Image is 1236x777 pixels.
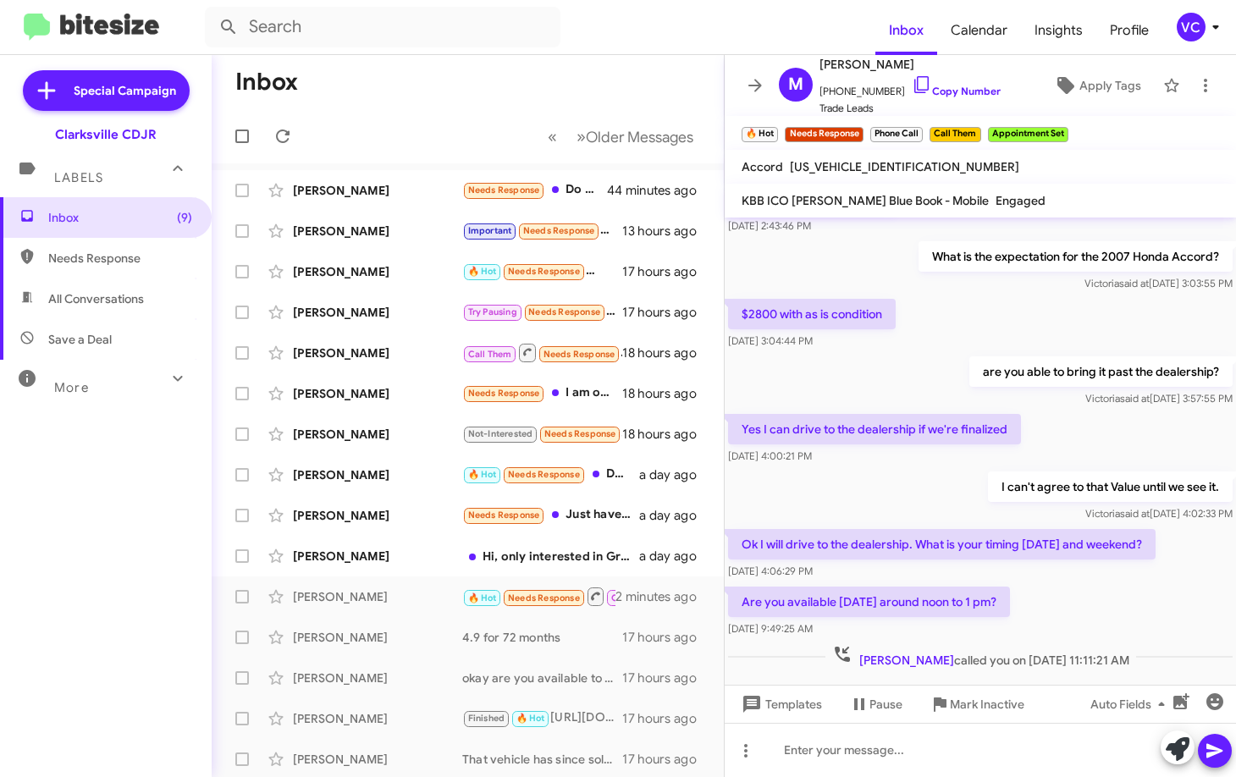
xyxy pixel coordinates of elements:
div: [PERSON_NAME] [293,670,462,686]
div: [PERSON_NAME] [293,548,462,565]
span: « [548,126,557,147]
span: Templates [738,689,822,719]
small: 🔥 Hot [742,127,778,142]
span: Needs Response [468,388,540,399]
span: [DATE] 3:04:44 PM [728,334,813,347]
a: Profile [1096,6,1162,55]
span: Important [468,225,512,236]
span: Pause [869,689,902,719]
small: Needs Response [785,127,863,142]
span: [DATE] 9:49:25 AM [728,622,813,635]
div: a day ago [639,507,710,524]
div: [PERSON_NAME] [293,507,462,524]
a: Special Campaign [23,70,190,111]
div: Hi, only interested in Granite gladiator soft top,,, can you secure? [462,548,639,565]
button: Templates [725,689,836,719]
div: 18 hours ago [622,426,710,443]
span: Victoria [DATE] 3:03:55 PM [1084,277,1233,289]
div: [URL][DOMAIN_NAME] [462,708,622,728]
span: Auto Fields [1090,689,1172,719]
nav: Page navigation example [538,119,704,154]
span: » [577,126,586,147]
button: Auto Fields [1077,689,1185,719]
span: Needs Response [523,225,595,236]
div: I am only interested in O% interest and the summit model in the 2 tone white and black with the t... [462,383,622,403]
span: Save a Deal [48,331,112,348]
span: Needs Response [508,266,580,277]
span: Needs Response [48,250,192,267]
p: Ok I will drive to the dealership. What is your timing [DATE] and weekend? [728,529,1156,559]
span: 🔥 Hot [468,469,497,480]
p: I can't agree to that Value until we see it. [988,471,1233,502]
span: (9) [177,209,192,226]
div: [PERSON_NAME] [293,751,462,768]
span: said at [1119,277,1149,289]
div: 17 hours ago [622,304,710,321]
span: 🔥 Hot [468,266,497,277]
a: Calendar [937,6,1021,55]
span: Trade Leads [819,100,1001,117]
div: okay are you available to visit the dealership tonight or [DATE]? [462,670,622,686]
div: [PERSON_NAME] [293,629,462,646]
span: Labels [54,170,103,185]
button: Mark Inactive [916,689,1038,719]
small: Phone Call [870,127,923,142]
span: said at [1120,507,1150,520]
div: [PERSON_NAME] [293,385,462,402]
span: [PHONE_NUMBER] [819,74,1001,100]
div: That vehicle has since sold. [462,751,622,768]
span: Try Pausing [468,306,517,317]
span: 🔥 Hot [516,713,545,724]
div: [PERSON_NAME] [293,344,462,361]
div: VC [1177,13,1206,41]
a: Copy Number [912,85,1001,97]
span: called you on [DATE] 11:11:21 AM [825,644,1136,669]
span: Finished [468,713,505,724]
span: Engaged [996,193,1046,208]
div: [PERSON_NAME] [293,710,462,727]
div: how much would i need down without a co buyer [462,424,622,444]
span: KBB ICO [PERSON_NAME] Blue Book - Mobile [742,193,989,208]
span: [PERSON_NAME] [859,653,954,668]
span: Inbox [48,209,192,226]
span: Needs Response [468,510,540,521]
small: Call Them [930,127,980,142]
span: Needs Response [508,469,580,480]
a: Insights [1021,6,1096,55]
div: Clarksville CDJR [55,126,157,143]
div: Inbound Call [462,586,615,607]
button: Apply Tags [1039,70,1155,101]
div: [PERSON_NAME] [293,426,462,443]
input: Search [205,7,560,47]
span: [PERSON_NAME] [819,54,1001,74]
p: are you able to bring it past the dealership? [969,356,1233,387]
span: Needs Response [544,349,615,360]
span: More [54,380,89,395]
p: What is the expectation for the 2007 Honda Accord? [919,241,1233,272]
div: 18 hours ago [622,344,710,361]
span: M [788,71,803,98]
div: 4.9 for 72 months [462,629,622,646]
div: [PERSON_NAME] [293,588,462,605]
span: Needs Response [468,185,540,196]
div: Yes [462,221,622,240]
span: Apply Tags [1079,70,1141,101]
button: Pause [836,689,916,719]
h1: Inbox [235,69,298,96]
div: FYI I meant to write that to someone else [462,262,622,281]
span: Call Them [611,592,655,603]
div: How long does the price evaluating process take because I can't spend more than 20 minutes? [462,302,622,322]
div: a day ago [639,548,710,565]
button: Previous [538,119,567,154]
span: [DATE] 4:06:29 PM [728,565,813,577]
span: Call Them [468,349,512,360]
span: Mark Inactive [950,689,1024,719]
div: Just have get rid of the 2024 4dr wrangler 4xe to get the new one [462,505,639,525]
span: Accord [742,159,783,174]
div: Don't like those options for vehicles [462,465,639,484]
span: [DATE] 4:00:21 PM [728,449,812,462]
div: 17 hours ago [622,670,710,686]
div: 13 hours ago [622,223,710,240]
